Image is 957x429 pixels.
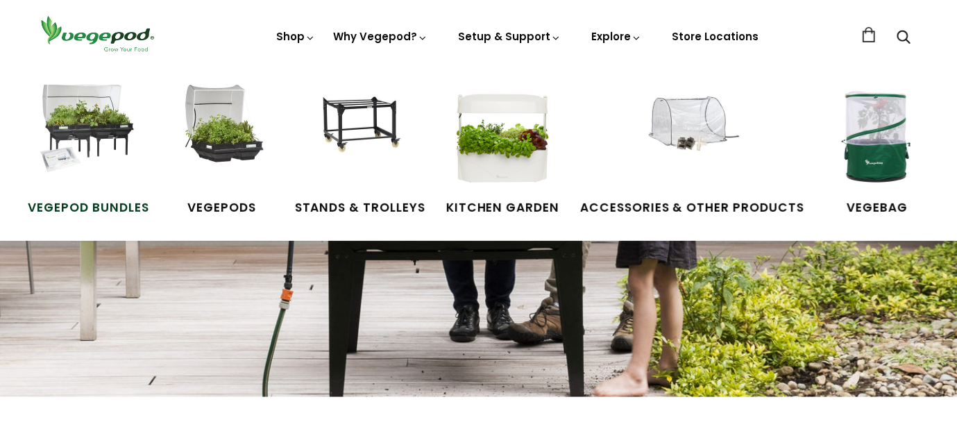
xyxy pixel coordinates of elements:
img: Vegepod Bundles [36,85,140,189]
span: Stands & Trolleys [295,199,425,217]
a: Why Vegepod? [334,29,428,44]
img: Kitchen Garden [450,85,554,189]
a: Vegepod Bundles [28,85,149,217]
a: VegeBag [825,85,929,217]
span: Kitchen Garden [446,199,559,217]
a: Shop [277,29,316,83]
span: Vegepods [170,199,274,217]
span: Accessories & Other Products [580,199,804,217]
a: Kitchen Garden [446,85,559,217]
a: Vegepods [170,85,274,217]
a: Setup & Support [459,29,561,44]
a: Accessories & Other Products [580,85,804,217]
img: Stands & Trolleys [308,85,412,189]
span: Vegepod Bundles [28,199,149,217]
img: Accessories & Other Products [640,85,744,189]
img: VegeBag [825,85,929,189]
a: Store Locations [672,29,759,44]
img: Raised Garden Kits [170,85,274,189]
a: Search [897,31,911,46]
img: Vegepod [35,14,160,53]
span: VegeBag [825,199,929,217]
a: Explore [592,29,642,44]
a: Stands & Trolleys [295,85,425,217]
